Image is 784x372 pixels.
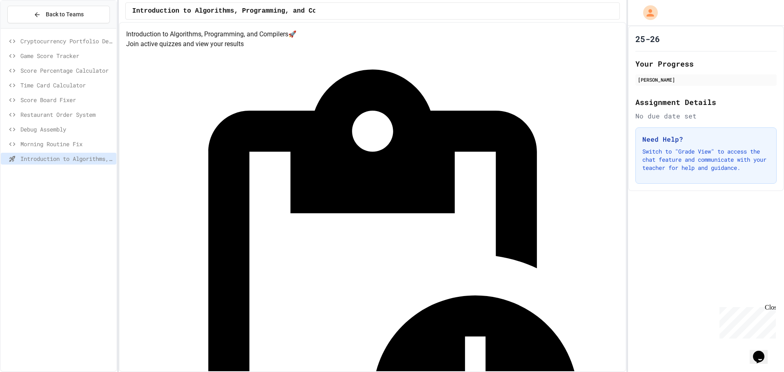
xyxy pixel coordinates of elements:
span: Score Percentage Calculator [20,66,113,75]
span: Restaurant Order System [20,110,113,119]
p: Switch to "Grade View" to access the chat feature and communicate with your teacher for help and ... [642,147,770,172]
span: Cryptocurrency Portfolio Debugger [20,37,113,45]
p: Join active quizzes and view your results [126,39,619,49]
span: Morning Routine Fix [20,140,113,148]
div: No due date set [635,111,777,121]
h4: Introduction to Algorithms, Programming, and Compilers 🚀 [126,29,619,39]
button: Back to Teams [7,6,110,23]
iframe: chat widget [716,304,776,339]
span: Time Card Calculator [20,81,113,89]
h3: Need Help? [642,134,770,144]
h2: Assignment Details [635,96,777,108]
div: [PERSON_NAME] [638,76,774,83]
h2: Your Progress [635,58,777,69]
span: Back to Teams [46,10,84,19]
span: Debug Assembly [20,125,113,134]
div: My Account [635,3,660,22]
span: Introduction to Algorithms, Programming, and Compilers [20,154,113,163]
h1: 25-26 [635,33,660,45]
span: Introduction to Algorithms, Programming, and Compilers [132,6,344,16]
div: Chat with us now!Close [3,3,56,52]
span: Score Board Fixer [20,96,113,104]
span: Game Score Tracker [20,51,113,60]
iframe: chat widget [750,339,776,364]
